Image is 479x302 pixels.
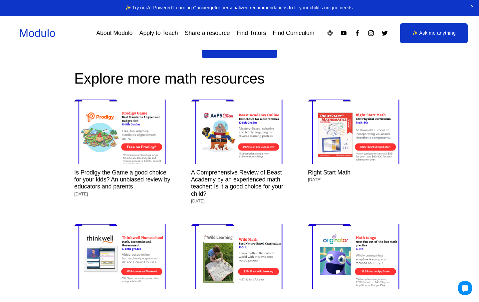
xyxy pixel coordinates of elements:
[308,169,351,176] a: Right Start Math
[185,27,230,39] a: Share a resource
[74,91,171,172] img: Is Prodigy the Game a good choice for your kids? An unbiased review by educators and parents
[340,30,347,37] a: YouTube
[400,23,468,43] a: ✨ Ask me anything
[147,5,215,10] a: AI-Powered Learning Concierge
[381,30,388,37] a: Twitter
[308,91,405,172] img: Right Start Math
[327,30,334,37] a: Apple Podcasts
[367,30,374,37] a: Instagram
[74,169,170,190] a: Is Prodigy the Game a good choice for your kids? An unbiased review by educators and parents
[96,27,132,39] a: About Modulo
[74,191,88,197] time: [DATE]
[74,224,171,289] a: Thinkwell Homeschool
[191,100,288,164] a: A Comprehensive Review of Beast Academy by an experienced math teacher: Is it a good choice for y...
[308,177,322,183] time: [DATE]
[191,216,288,297] img: Wild Math
[191,224,288,289] a: Wild Math
[74,69,405,88] h2: Explore more math resources
[308,224,405,289] a: Math Tango
[19,27,56,39] a: Modulo
[191,91,288,172] img: A Comprehensive Review of Beast Academy by an experienced math teacher: Is it a good choice for y...
[308,100,405,164] a: Right Start Math
[74,216,171,297] img: Thinkwell Homeschool
[273,27,315,39] a: Find Curriculum
[308,216,405,297] img: Math Tango
[354,30,361,37] a: Facebook
[237,27,266,39] a: Find Tutors
[191,169,283,197] a: A Comprehensive Review of Beast Academy by an experienced math teacher: Is it a good choice for y...
[139,27,178,39] a: Apply to Teach
[74,100,171,164] a: Is Prodigy the Game a good choice for your kids? An unbiased review by educators and parents
[191,198,205,204] time: [DATE]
